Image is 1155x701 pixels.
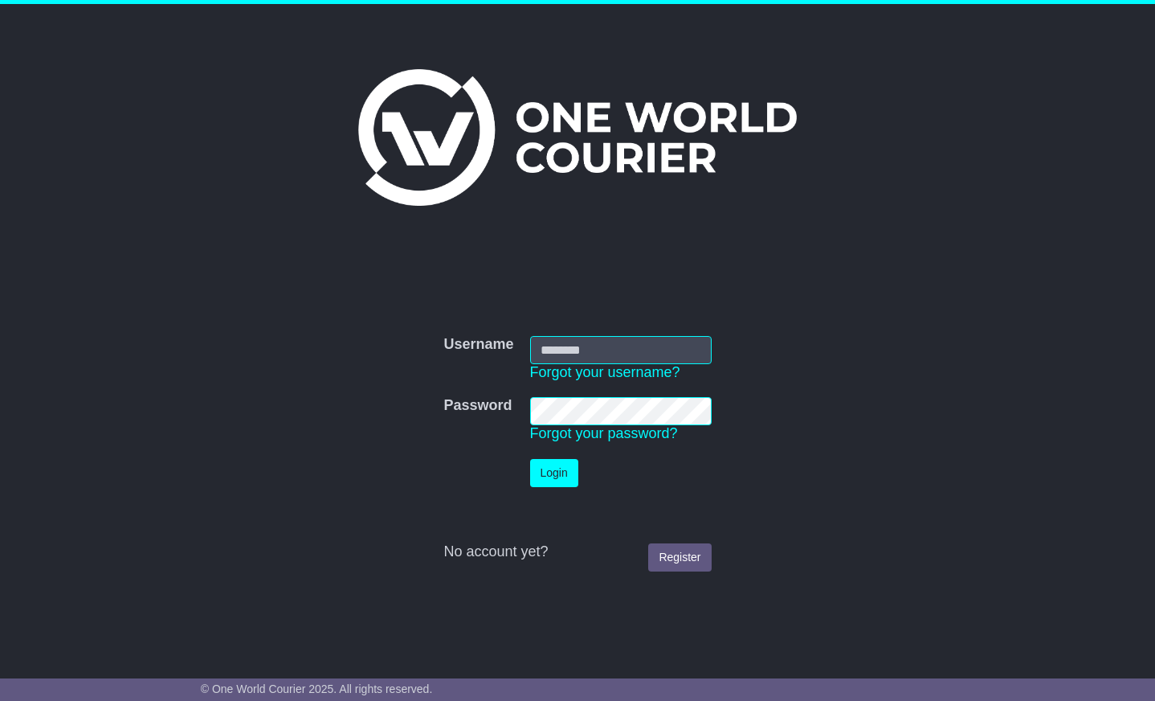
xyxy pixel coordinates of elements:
[443,397,512,415] label: Password
[648,543,711,572] a: Register
[443,336,513,354] label: Username
[530,364,680,380] a: Forgot your username?
[201,683,433,695] span: © One World Courier 2025. All rights reserved.
[530,459,578,487] button: Login
[358,69,797,206] img: One World
[530,425,678,441] a: Forgot your password?
[443,543,711,561] div: No account yet?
